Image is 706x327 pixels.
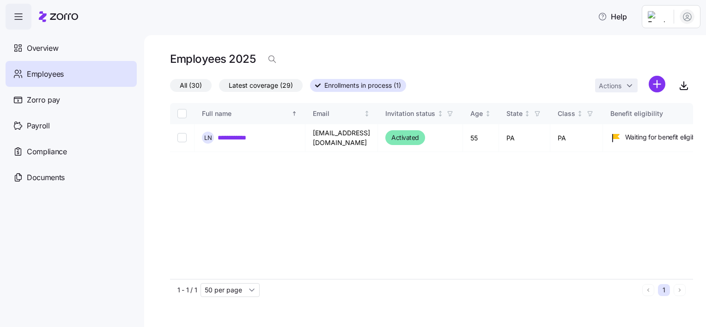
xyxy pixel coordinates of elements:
th: StateNot sorted [499,103,550,124]
a: Employees [6,61,137,87]
th: ClassNot sorted [550,103,603,124]
span: Enrollments in process (1) [324,79,401,91]
a: Compliance [6,139,137,164]
span: Payroll [27,120,50,132]
div: Age [470,109,483,119]
th: EmailNot sorted [305,103,378,124]
button: Previous page [642,284,654,296]
div: Not sorted [485,110,491,117]
td: PA [499,124,550,152]
span: Help [598,11,627,22]
div: Not sorted [364,110,370,117]
span: Employees [27,68,64,80]
div: Class [558,109,575,119]
div: Full name [202,109,290,119]
div: State [506,109,523,119]
span: Zorro pay [27,94,60,106]
span: Waiting for benefit eligibility [625,133,705,142]
th: Full nameSorted ascending [195,103,305,124]
h1: Employees 2025 [170,52,256,66]
span: Activated [391,132,419,143]
button: Help [590,7,634,26]
th: Invitation statusNot sorted [378,103,463,124]
div: Not sorted [437,110,444,117]
img: Employer logo [648,11,666,22]
div: Email [313,109,362,119]
button: Next page [674,284,686,296]
span: All (30) [180,79,202,91]
div: Not sorted [577,110,583,117]
a: Documents [6,164,137,190]
span: L N [204,135,212,141]
span: 1 - 1 / 1 [177,285,197,295]
svg: add icon [649,76,665,92]
th: AgeNot sorted [463,103,499,124]
td: PA [550,124,603,152]
a: Overview [6,35,137,61]
button: Actions [595,79,638,92]
div: Sorted ascending [291,110,298,117]
span: Compliance [27,146,67,157]
span: Overview [27,42,58,54]
div: Not sorted [524,110,530,117]
a: Zorro pay [6,87,137,113]
input: Select record 1 [177,133,187,142]
input: Select all records [177,109,187,118]
span: Documents [27,172,65,183]
button: 1 [658,284,670,296]
td: 55 [463,124,499,152]
div: Invitation status [385,109,435,119]
a: Payroll [6,113,137,139]
span: Actions [599,83,621,89]
td: [EMAIL_ADDRESS][DOMAIN_NAME] [305,124,378,152]
span: Latest coverage (29) [229,79,293,91]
